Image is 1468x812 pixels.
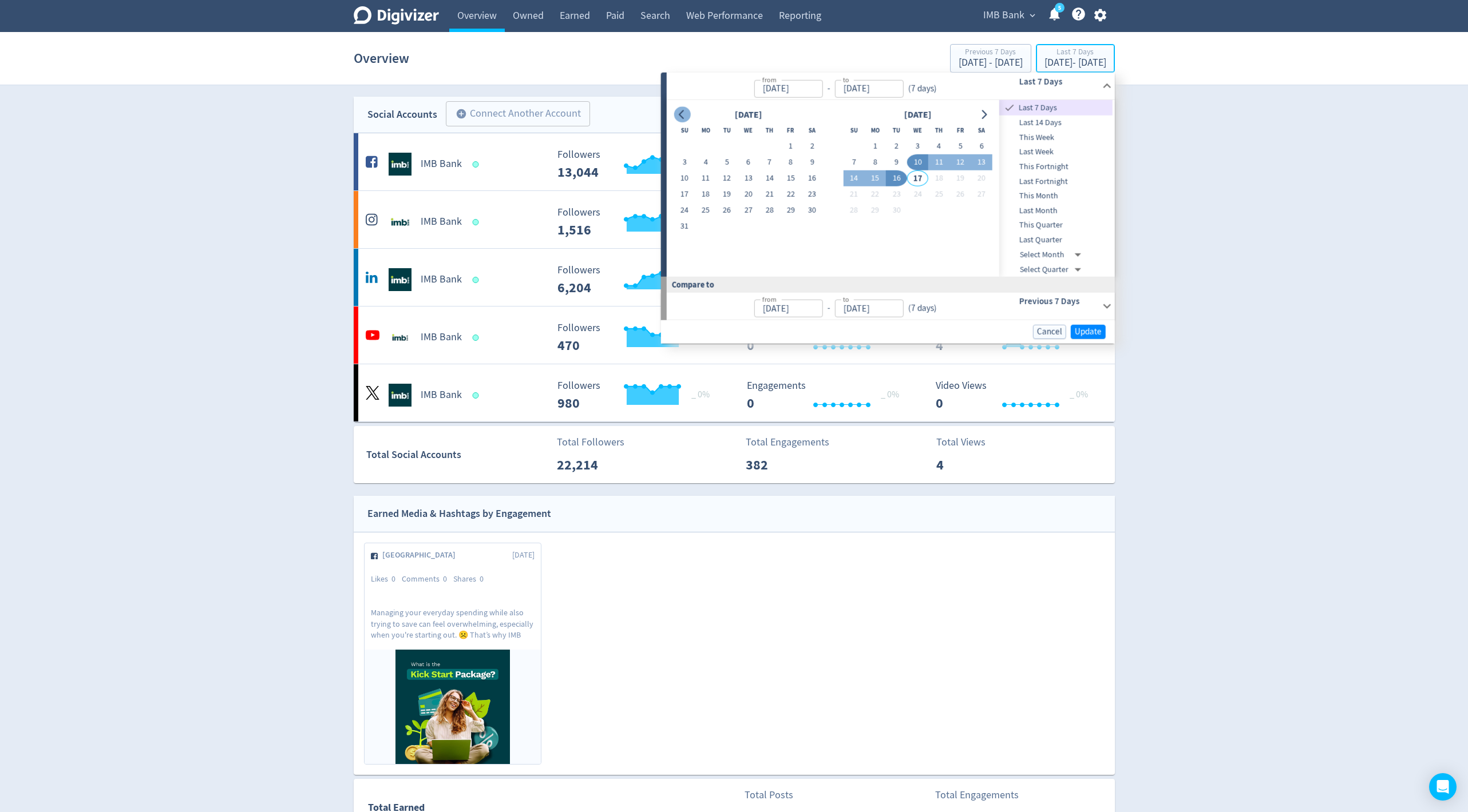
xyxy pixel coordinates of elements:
[1055,3,1065,13] a: 5
[661,277,1115,292] div: Compare to
[389,326,411,349] img: IMB Bank undefined
[389,384,411,407] img: IMB Bank undefined
[674,186,695,202] button: 17
[738,170,759,186] button: 13
[667,73,1115,100] div: from-to(7 days)Last 7 Days
[822,302,834,315] div: -
[365,543,541,764] a: [GEOGRAPHIC_DATA][DATE]Likes0Comments0Shares0Managing your everyday spending while also trying to...
[1020,247,1086,262] div: Select Month
[976,106,992,122] button: Go to next month
[695,122,717,138] th: Monday
[886,186,907,202] button: 23
[907,138,928,154] button: 3
[780,170,801,186] button: 15
[999,130,1113,145] div: This Week
[999,205,1113,217] span: Last Month
[674,202,695,218] button: 24
[1027,10,1038,21] span: expand_more
[999,145,1113,160] div: Last Week
[907,122,928,138] th: Wednesday
[886,138,907,154] button: 2
[842,294,849,304] label: to
[842,74,849,84] label: to
[552,207,723,237] svg: Followers ---
[903,82,941,95] div: ( 7 days )
[674,106,690,122] button: Go to previous month
[999,161,1113,173] span: This Fortnight
[959,58,1023,68] div: [DATE] - [DATE]
[900,108,935,123] div: [DATE]
[1019,294,1097,308] h6: Previous 7 Days
[402,574,453,585] div: Comments
[999,234,1113,246] span: Last Quarter
[780,186,801,202] button: 22
[780,154,801,170] button: 8
[389,153,411,176] img: IMB Bank undefined
[745,787,810,803] p: Total Posts
[695,186,717,202] button: 18
[759,186,780,202] button: 21
[959,48,1023,58] div: Previous 7 Days
[691,389,710,400] span: _ 0%
[1019,74,1097,88] h6: Last 7 Days
[717,202,738,218] button: 26
[762,294,776,304] label: from
[762,74,776,84] label: from
[971,186,992,202] button: 27
[936,455,1002,475] p: 4
[1044,48,1106,58] div: Last 7 Days
[903,302,936,315] div: ( 7 days )
[1020,262,1086,277] div: Select Quarter
[667,100,1115,277] div: from-to(7 days)Last 7 Days
[759,202,780,218] button: 28
[1058,4,1061,12] text: 5
[552,149,723,180] svg: Followers ---
[695,202,717,218] button: 25
[674,122,695,138] th: Sunday
[983,6,1024,25] span: IMB Bank
[674,170,695,186] button: 10
[971,154,992,170] button: 13
[1075,328,1102,336] span: Update
[999,218,1113,233] div: This Quarter
[367,106,437,123] div: Social Accounts
[1429,773,1457,801] div: Open Intercom Messenger
[421,331,462,344] h5: IMB Bank
[843,170,864,186] button: 14
[886,170,907,186] button: 16
[382,550,462,561] span: [GEOGRAPHIC_DATA]
[354,40,409,77] h1: Overview
[695,154,717,170] button: 4
[717,186,738,202] button: 19
[843,122,864,138] th: Sunday
[949,154,971,170] button: 12
[354,249,1115,306] a: IMB Bank undefinedIMB Bank Followers --- Followers 6,204 <1% Engagements 280 Engagements 280 274%...
[950,44,1031,73] button: Previous 7 Days[DATE] - [DATE]
[472,392,482,399] span: Data last synced: 17 Sep 2025, 9:02am (AEST)
[472,219,482,225] span: Data last synced: 17 Sep 2025, 4:01am (AEST)
[971,170,992,186] button: 20
[780,122,801,138] th: Friday
[1016,102,1113,114] span: Last 7 Days
[999,204,1113,218] div: Last Month
[717,122,738,138] th: Tuesday
[999,190,1113,202] span: This Month
[907,186,928,202] button: 24
[881,389,899,400] span: _ 0%
[741,380,913,411] svg: Engagements 0
[935,787,1019,803] p: Total Engagements
[999,146,1113,158] span: Last Week
[695,170,717,186] button: 11
[865,186,886,202] button: 22
[801,186,822,202] button: 23
[437,103,590,126] a: Connect Another Account
[759,154,780,170] button: 7
[865,154,886,170] button: 8
[746,435,829,450] p: Total Engagements
[907,170,928,186] button: 17
[801,122,822,138] th: Saturday
[999,132,1113,144] span: This Week
[928,186,949,202] button: 25
[446,101,590,126] button: Connect Another Account
[717,170,738,186] button: 12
